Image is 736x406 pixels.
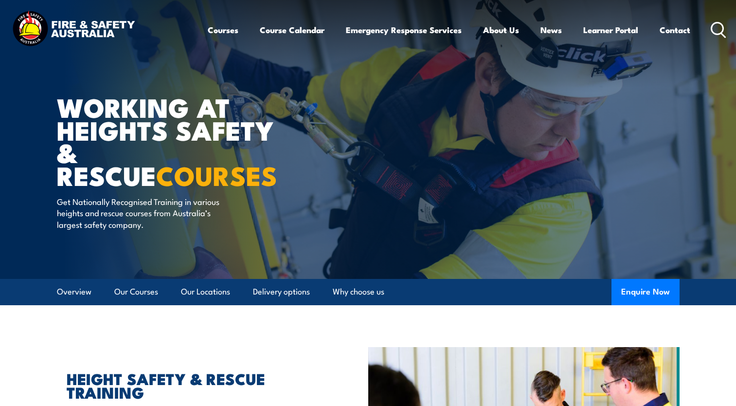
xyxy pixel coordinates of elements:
button: Enquire Now [611,279,680,305]
a: Why choose us [333,279,384,305]
a: Courses [208,17,238,43]
h2: HEIGHT SAFETY & RESCUE TRAINING [67,371,323,399]
a: News [540,17,562,43]
a: Our Locations [181,279,230,305]
a: Delivery options [253,279,310,305]
p: Get Nationally Recognised Training in various heights and rescue courses from Australia’s largest... [57,196,234,230]
a: Our Courses [114,279,158,305]
a: Learner Portal [583,17,638,43]
h1: WORKING AT HEIGHTS SAFETY & RESCUE [57,95,297,186]
a: Contact [660,17,690,43]
a: Overview [57,279,91,305]
a: Emergency Response Services [346,17,462,43]
a: Course Calendar [260,17,324,43]
strong: COURSES [156,154,277,195]
a: About Us [483,17,519,43]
